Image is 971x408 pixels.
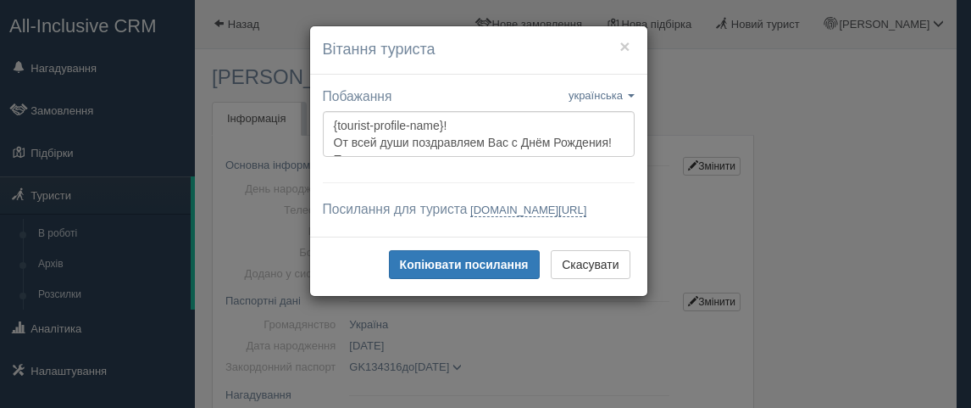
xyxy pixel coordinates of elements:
[389,250,540,279] button: Копіювати посилання
[323,89,392,103] span: Побажання
[400,258,529,271] b: Копіювати посилання
[551,250,630,279] button: Скасувати
[323,39,635,61] h4: Вітання туриста
[323,111,635,157] textarea: {tourist-profile-name}! От всей души поздравляем Вас с Днём Рождения! Пусть осуществятся все мечт...
[569,89,635,102] a: українська
[470,204,586,217] a: [DOMAIN_NAME][URL]
[619,37,630,55] button: ×
[323,202,468,216] span: Посилання для туриста
[569,89,623,102] span: українська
